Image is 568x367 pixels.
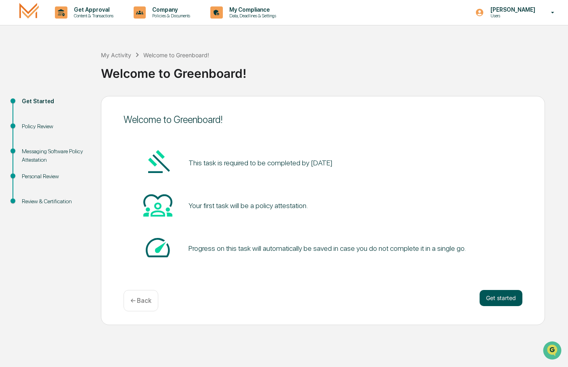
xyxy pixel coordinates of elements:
[101,60,564,81] div: Welcome to Greenboard!
[8,17,147,30] p: How can we help?
[223,6,280,13] p: My Compliance
[189,244,466,252] div: Progress on this task will automatically be saved in case you do not complete it in a single go.
[5,114,54,128] a: 🔎Data Lookup
[8,118,15,124] div: 🔎
[143,233,172,262] img: Speed-dial
[57,136,98,143] a: Powered byPylon
[189,157,333,168] pre: This task is required to be completed by [DATE]
[80,137,98,143] span: Pylon
[143,52,209,58] div: Welcome to Greenboard!
[143,190,172,219] img: Heart
[124,114,522,125] div: Welcome to Greenboard!
[67,6,117,13] p: Get Approval
[484,13,539,19] p: Users
[22,172,88,181] div: Personal Review
[130,297,151,304] p: ← Back
[143,148,172,177] img: Gavel
[484,6,539,13] p: [PERSON_NAME]
[22,122,88,131] div: Policy Review
[67,102,100,110] span: Attestations
[27,62,132,70] div: Start new chat
[16,102,52,110] span: Preclearance
[59,102,65,109] div: 🗄️
[67,13,117,19] p: Content & Transactions
[19,3,39,22] img: logo
[146,6,194,13] p: Company
[480,290,522,306] button: Get started
[223,13,280,19] p: Data, Deadlines & Settings
[137,64,147,74] button: Start new chat
[22,97,88,106] div: Get Started
[8,62,23,76] img: 1746055101610-c473b297-6a78-478c-a979-82029cc54cd1
[101,52,131,58] div: My Activity
[189,201,308,210] div: Your first task will be a policy attestation.
[542,340,564,362] iframe: Open customer support
[8,102,15,109] div: 🖐️
[16,117,51,125] span: Data Lookup
[27,70,102,76] div: We're available if you need us!
[55,98,103,113] a: 🗄️Attestations
[22,197,88,206] div: Review & Certification
[5,98,55,113] a: 🖐️Preclearance
[146,13,194,19] p: Policies & Documents
[22,147,88,164] div: Messaging Software Policy Attestation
